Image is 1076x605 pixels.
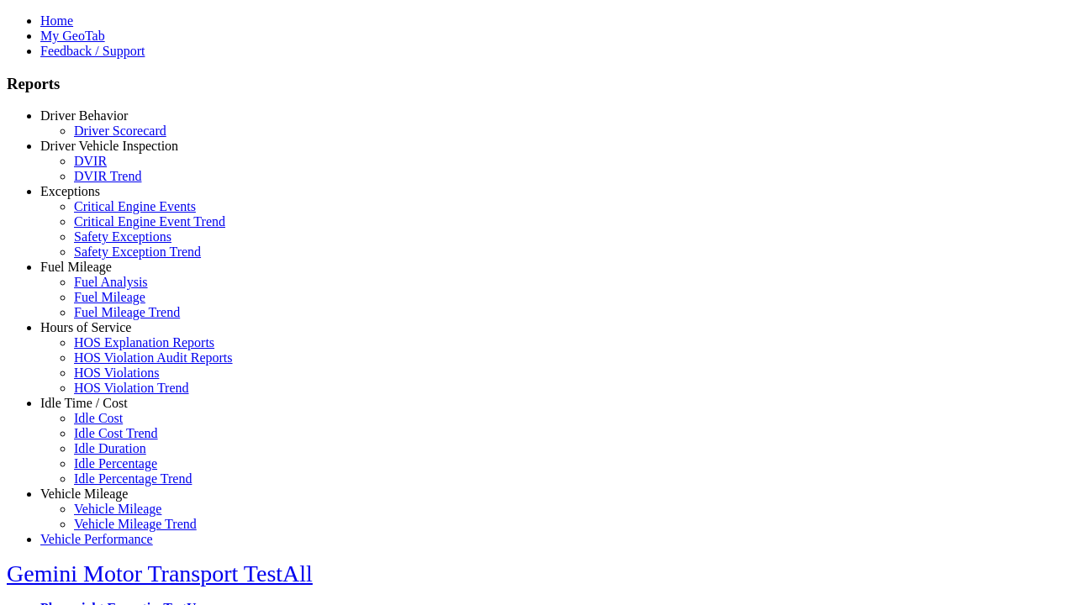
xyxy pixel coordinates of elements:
[74,290,145,304] a: Fuel Mileage
[74,471,192,486] a: Idle Percentage Trend
[74,426,158,440] a: Idle Cost Trend
[40,260,112,274] a: Fuel Mileage
[74,245,201,259] a: Safety Exception Trend
[40,108,128,123] a: Driver Behavior
[74,229,171,244] a: Safety Exceptions
[74,350,233,365] a: HOS Violation Audit Reports
[74,154,107,168] a: DVIR
[74,214,225,229] a: Critical Engine Event Trend
[40,44,145,58] a: Feedback / Support
[40,487,128,501] a: Vehicle Mileage
[7,75,1069,93] h3: Reports
[74,411,123,425] a: Idle Cost
[74,456,157,471] a: Idle Percentage
[74,305,180,319] a: Fuel Mileage Trend
[40,184,100,198] a: Exceptions
[40,532,153,546] a: Vehicle Performance
[74,502,161,516] a: Vehicle Mileage
[40,13,73,28] a: Home
[74,124,166,138] a: Driver Scorecard
[74,381,189,395] a: HOS Violation Trend
[74,199,196,213] a: Critical Engine Events
[74,517,197,531] a: Vehicle Mileage Trend
[40,396,128,410] a: Idle Time / Cost
[74,169,141,183] a: DVIR Trend
[74,441,146,455] a: Idle Duration
[40,139,178,153] a: Driver Vehicle Inspection
[40,320,131,334] a: Hours of Service
[74,275,148,289] a: Fuel Analysis
[74,366,159,380] a: HOS Violations
[40,29,105,43] a: My GeoTab
[74,335,214,350] a: HOS Explanation Reports
[7,560,313,587] a: Gemini Motor Transport TestAll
